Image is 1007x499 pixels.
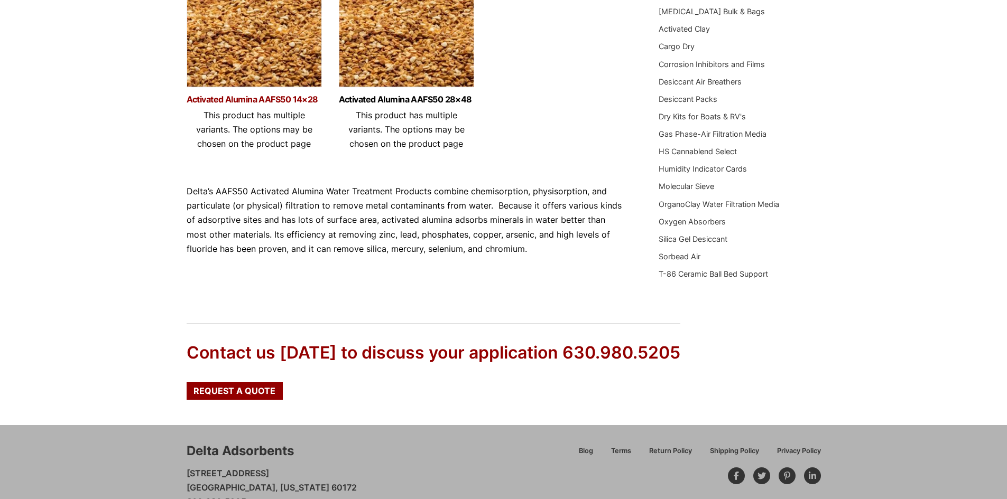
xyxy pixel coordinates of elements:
a: Humidity Indicator Cards [659,164,747,173]
p: Delta’s AAFS50 Activated Alumina Water Treatment Products combine chemisorption, physisorption, a... [187,184,627,256]
span: Blog [579,448,593,455]
a: HS Cannablend Select [659,147,737,156]
a: Corrosion Inhibitors and Films [659,60,765,69]
span: Privacy Policy [777,448,821,455]
a: Return Policy [640,445,701,464]
a: Activated Alumina AAFS50 28×48 [339,95,474,104]
span: Request a Quote [193,387,275,395]
a: Silica Gel Desiccant [659,234,727,243]
div: Delta Adsorbents [187,442,294,460]
a: Activated Clay [659,24,710,33]
a: Blog [570,445,602,464]
a: Oxygen Absorbers [659,217,726,226]
span: Shipping Policy [710,448,759,455]
a: Desiccant Packs [659,95,717,103]
a: Cargo Dry [659,42,695,51]
a: Privacy Policy [768,445,821,464]
span: This product has multiple variants. The options may be chosen on the product page [196,110,312,149]
a: T-86 Ceramic Ball Bed Support [659,269,768,278]
a: Desiccant Air Breathers [659,77,742,86]
a: Request a Quote [187,382,283,400]
a: Gas Phase-Air Filtration Media [659,129,766,138]
span: Terms [611,448,631,455]
a: OrganoClay Water Filtration Media [659,200,779,209]
a: Terms [602,445,640,464]
span: Return Policy [649,448,692,455]
a: Shipping Policy [701,445,768,464]
a: Molecular Sieve [659,182,714,191]
div: Contact us [DATE] to discuss your application 630.980.5205 [187,341,680,365]
a: [MEDICAL_DATA] Bulk & Bags [659,7,765,16]
a: Activated Alumina AAFS50 14×28 [187,95,322,104]
a: Dry Kits for Boats & RV's [659,112,746,121]
a: Sorbead Air [659,252,700,261]
span: This product has multiple variants. The options may be chosen on the product page [348,110,465,149]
